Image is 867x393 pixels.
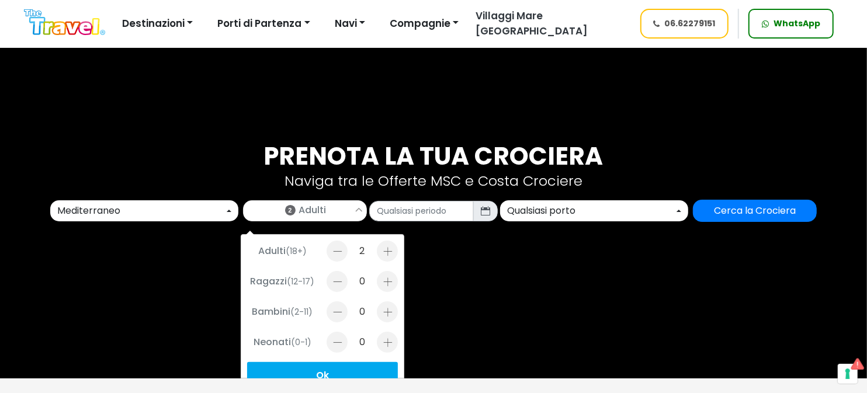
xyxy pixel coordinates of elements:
label: Neonati [247,332,327,353]
h3: Prenota la tua crociera [57,142,810,171]
small: (0-1) [291,336,311,348]
small: (12-17) [287,276,315,287]
span: WhatsApp [774,18,820,30]
button: Compagnie [382,12,466,36]
button: Ok [247,362,398,389]
span: 06.62279151 [665,18,716,30]
small: (2-11) [291,306,313,318]
a: 06.62279151 [640,9,729,39]
span: Adulti [299,203,327,217]
button: Qualsiasi porto [500,200,688,221]
div: Mediterraneo [57,204,224,218]
small: (18+) [286,245,307,257]
label: Ragazzi [247,271,327,292]
a: 2Adulti [244,201,366,217]
button: Mediterraneo [50,200,238,221]
input: Cerca la Crociera [693,200,817,222]
button: Destinazioni [115,12,200,36]
button: Navi [327,12,373,36]
button: Porti di Partenza [210,12,317,36]
span: 2 [285,205,296,215]
span: Villaggi Mare [GEOGRAPHIC_DATA] [476,9,588,38]
a: WhatsApp [748,9,834,39]
p: Naviga tra le Offerte MSC e Costa Crociere [57,171,810,191]
img: Logo The Travel [24,9,105,36]
input: Qualsiasi periodo [369,201,474,221]
label: Bambini [247,301,327,322]
label: Adulti [247,241,327,262]
a: Villaggi Mare [GEOGRAPHIC_DATA] [466,9,629,39]
div: Qualsiasi porto [507,204,674,218]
